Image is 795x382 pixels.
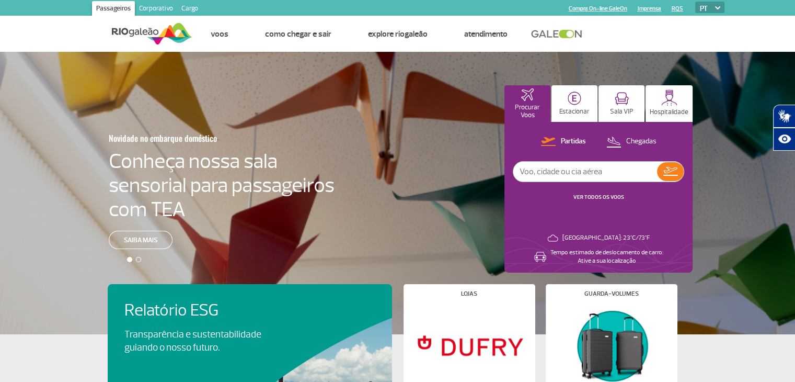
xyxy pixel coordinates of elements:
[773,105,795,151] div: Plugin de acessibilidade da Hand Talk.
[538,135,589,149] button: Partidas
[638,5,661,12] a: Imprensa
[521,88,534,101] img: airplaneHomeActive.svg
[550,249,663,265] p: Tempo estimado de deslocamento de carro: Ative a sua localização
[650,108,688,116] p: Hospitalidade
[177,1,202,18] a: Cargo
[615,92,629,105] img: vipRoom.svg
[773,105,795,128] button: Abrir tradutor de língua de sinais.
[773,128,795,151] button: Abrir recursos assistivos.
[513,162,657,182] input: Voo, cidade ou cia aérea
[368,29,428,39] a: Explore RIOgaleão
[562,234,650,242] p: [GEOGRAPHIC_DATA]: 23°C/73°F
[135,1,177,18] a: Corporativo
[92,1,135,18] a: Passageiros
[568,92,581,105] img: carParkingHome.svg
[646,85,693,122] button: Hospitalidade
[573,194,624,200] a: VER TODOS OS VOOS
[584,291,639,297] h4: Guarda-volumes
[109,127,283,149] h3: Novidade no embarque doméstico
[598,85,644,122] button: Sala VIP
[626,137,656,147] p: Chegadas
[510,104,545,119] p: Procurar Voos
[211,29,228,39] a: Voos
[603,135,660,149] button: Chegadas
[265,29,331,39] a: Como chegar e sair
[464,29,508,39] a: Atendimento
[610,108,633,116] p: Sala VIP
[109,149,335,221] h4: Conheça nossa sala sensorial para passageiros com TEA
[109,231,172,249] a: Saiba mais
[661,89,677,106] img: hospitality.svg
[559,108,590,116] p: Estacionar
[569,5,627,12] a: Compra On-line GaleOn
[461,291,477,297] h4: Lojas
[570,193,627,201] button: VER TODOS OS VOOS
[504,85,550,122] button: Procurar Voos
[124,301,291,320] h4: Relatório ESG
[672,5,683,12] a: RQS
[124,328,273,354] p: Transparência e sustentabilidade guiando o nosso futuro.
[561,137,586,147] p: Partidas
[551,85,597,122] button: Estacionar
[124,301,375,354] a: Relatório ESGTransparência e sustentabilidade guiando o nosso futuro.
